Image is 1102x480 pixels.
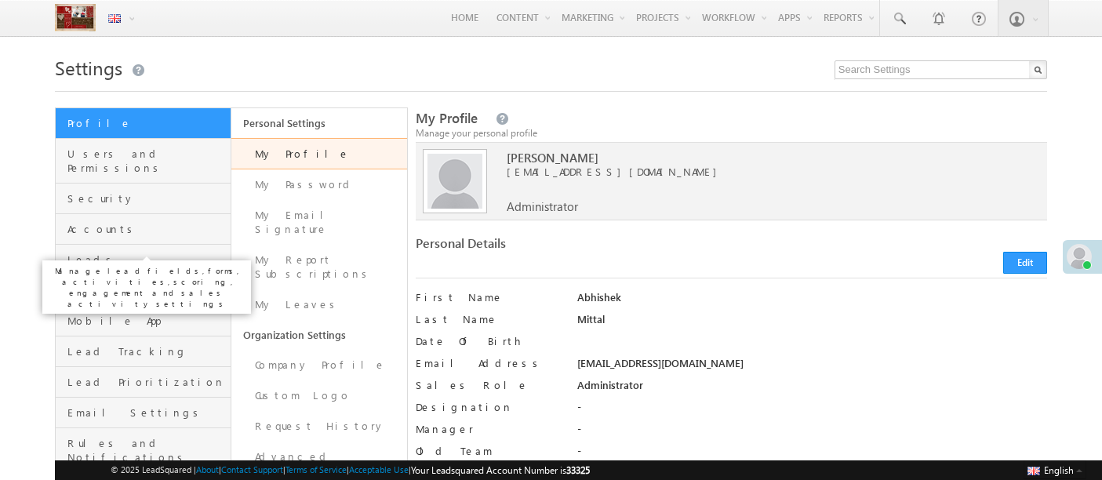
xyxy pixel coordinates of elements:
span: Mobile App [67,314,227,328]
span: English [1044,464,1074,476]
a: Organization Settings [231,320,407,350]
span: [EMAIL_ADDRESS][DOMAIN_NAME] [507,165,1012,179]
a: Acceptable Use [349,464,409,475]
span: Email Settings [67,405,227,420]
span: Users and Permissions [67,147,227,175]
a: Lead Prioritization [56,367,231,398]
a: Company Profile [231,350,407,380]
span: Rules and Notifications [67,436,227,464]
span: Settings [55,55,122,80]
label: Manager [416,422,562,436]
span: My Profile [416,109,478,127]
a: Leads [56,245,231,275]
span: © 2025 LeadSquared | | | | | [111,463,590,478]
span: Accounts [67,222,227,236]
div: Abhishek [577,290,1047,312]
a: Email Settings [56,398,231,428]
label: First Name [416,290,562,304]
button: English [1024,460,1086,479]
label: Date Of Birth [416,334,562,348]
a: My Leaves [231,289,407,320]
input: Search Settings [835,60,1047,79]
a: My Profile [231,138,407,169]
div: [EMAIL_ADDRESS][DOMAIN_NAME] [577,356,1047,378]
span: Your Leadsquared Account Number is [411,464,590,476]
a: Rules and Notifications [56,428,231,473]
a: My Report Subscriptions [231,245,407,289]
label: Designation [416,400,562,414]
a: Request History [231,411,407,442]
div: - [577,400,1047,422]
a: Profile [56,108,231,139]
span: Leads [67,253,227,267]
div: - [577,422,1047,444]
a: My Email Signature [231,200,407,245]
a: Custom Logo [231,380,407,411]
span: 33325 [566,464,590,476]
button: Edit [1003,252,1047,274]
span: [PERSON_NAME] [507,151,1012,165]
a: About [196,464,219,475]
a: Contact Support [221,464,283,475]
div: Personal Details [416,236,723,258]
p: Manage lead fields, forms, activities, scoring, engagement and sales activity settings [49,265,245,309]
div: Administrator [577,378,1047,400]
a: Users and Permissions [56,139,231,184]
span: Profile [67,116,227,130]
a: My Password [231,169,407,200]
span: Lead Tracking [67,344,227,358]
a: Terms of Service [286,464,347,475]
a: Security [56,184,231,214]
label: Sales Role [416,378,562,392]
div: - [577,444,1047,466]
a: Accounts [56,214,231,245]
div: Manage your personal profile [416,126,1047,140]
label: Old Team [416,444,562,458]
span: Lead Prioritization [67,375,227,389]
span: Administrator [507,199,578,213]
a: Personal Settings [231,108,407,138]
label: Last Name [416,312,562,326]
img: Custom Logo [55,4,95,31]
a: Lead Tracking [56,336,231,367]
span: Security [67,191,227,205]
label: Email Address [416,356,562,370]
div: Mittal [577,312,1047,334]
a: Mobile App [56,306,231,336]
